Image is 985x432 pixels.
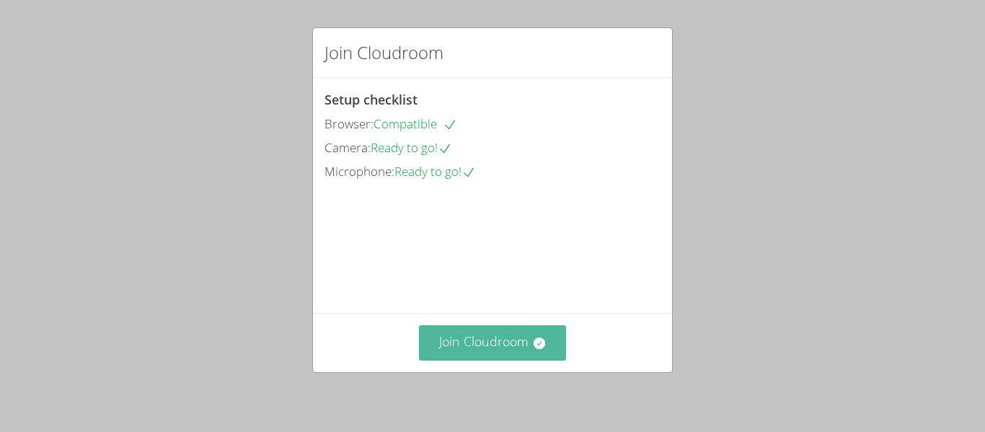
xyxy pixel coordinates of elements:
button: Join Cloudroom [419,325,567,361]
span: Setup checklist [324,91,418,108]
span: Microphone: [324,163,394,180]
span: Ready to go! [371,139,452,156]
span: Compatible [374,115,457,132]
h2: Join Cloudroom [324,40,443,66]
span: Camera: [324,139,371,156]
span: Browser: [324,115,374,132]
span: Ready to go! [394,163,476,180]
